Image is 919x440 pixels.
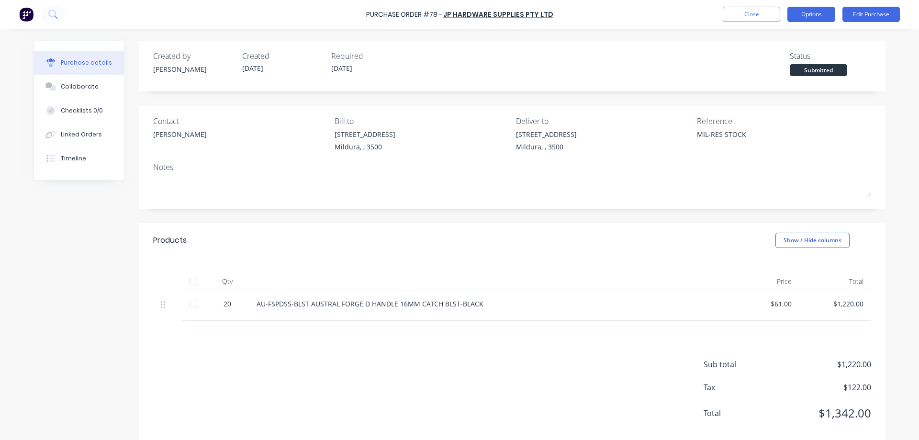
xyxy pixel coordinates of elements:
[775,233,850,248] button: Show / Hide columns
[775,405,871,422] span: $1,342.00
[516,115,690,127] div: Deliver to
[335,142,395,152] div: Mildura, , 3500
[723,7,780,22] button: Close
[153,64,235,74] div: [PERSON_NAME]
[704,382,775,393] span: Tax
[61,106,103,115] div: Checklists 0/0
[335,129,395,139] div: [STREET_ADDRESS]
[34,51,124,75] button: Purchase details
[257,299,720,309] div: AU-FSPDSS-BLST AUSTRAL FORGE D HANDLE 16MM CATCH BLST-BLACK
[34,99,124,123] button: Checklists 0/0
[19,7,34,22] img: Factory
[704,359,775,370] span: Sub total
[331,50,413,62] div: Required
[516,142,577,152] div: Mildura, , 3500
[443,10,553,19] a: JP HARDWARE SUPPLIES PTY LTD
[790,50,871,62] div: Status
[807,299,863,309] div: $1,220.00
[799,272,871,291] div: Total
[697,115,871,127] div: Reference
[61,154,86,163] div: Timeline
[704,407,775,419] span: Total
[213,299,241,309] div: 20
[153,129,207,139] div: [PERSON_NAME]
[153,161,871,173] div: Notes
[787,7,835,22] button: Options
[34,147,124,170] button: Timeline
[61,130,102,139] div: Linked Orders
[335,115,509,127] div: Bill to
[153,235,187,246] div: Products
[790,64,847,76] div: Submitted
[366,10,442,20] div: Purchase Order #78 -
[153,115,327,127] div: Contact
[516,129,577,139] div: [STREET_ADDRESS]
[728,272,799,291] div: Price
[61,58,112,67] div: Purchase details
[206,272,249,291] div: Qty
[153,50,235,62] div: Created by
[697,129,817,151] textarea: MIL-RES STOCK
[34,123,124,147] button: Linked Orders
[735,299,792,309] div: $61.00
[34,75,124,99] button: Collaborate
[842,7,900,22] button: Edit Purchase
[775,382,871,393] span: $122.00
[775,359,871,370] span: $1,220.00
[61,82,99,91] div: Collaborate
[242,50,324,62] div: Created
